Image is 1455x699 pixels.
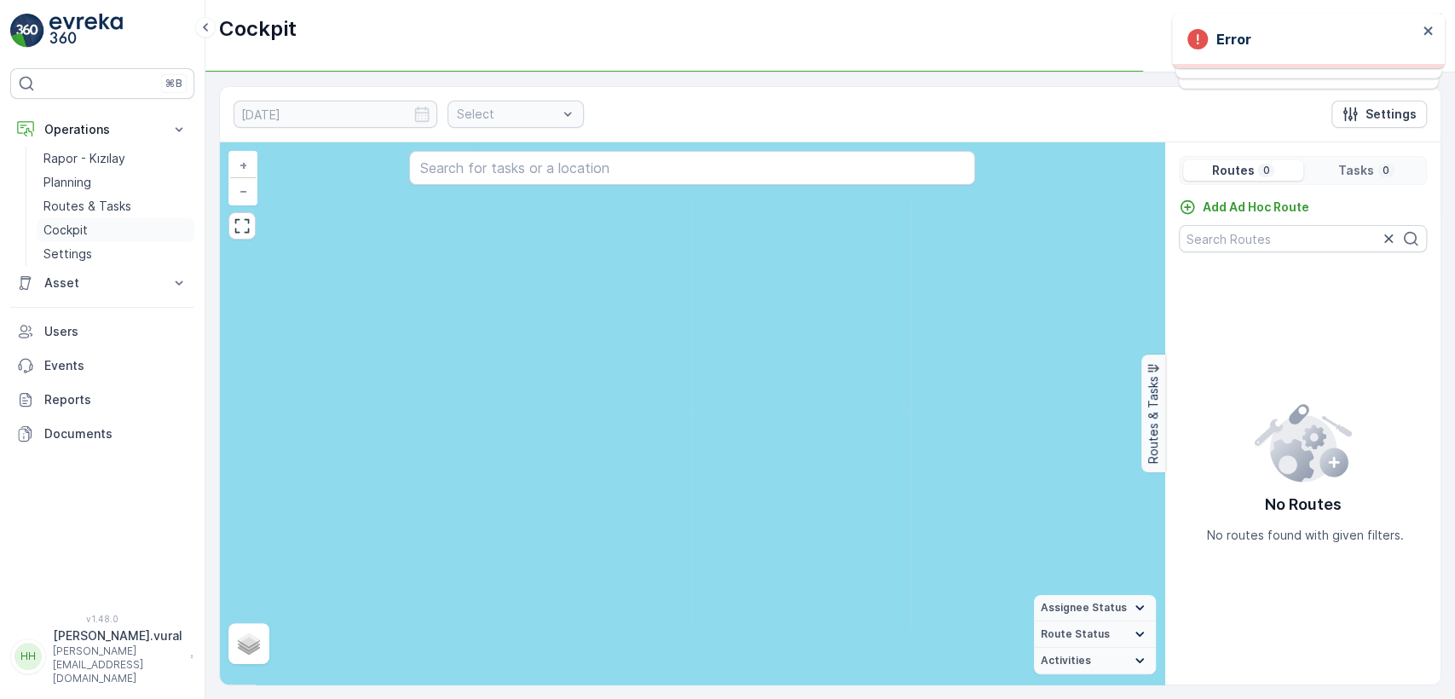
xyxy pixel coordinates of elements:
[409,151,976,185] input: Search for tasks or a location
[10,349,194,383] a: Events
[44,323,188,340] p: Users
[240,183,248,198] span: −
[1207,527,1404,544] p: No routes found with given filters.
[44,274,160,292] p: Asset
[37,147,194,170] a: Rapor - Kızılay
[37,218,194,242] a: Cockpit
[230,625,268,662] a: Layers
[53,644,182,685] p: [PERSON_NAME][EMAIL_ADDRESS][DOMAIN_NAME]
[224,662,280,685] a: Open this area in Google Maps (opens a new window)
[1179,199,1309,216] a: Add Ad Hoc Route
[10,113,194,147] button: Operations
[1211,162,1254,179] p: Routes
[1034,648,1156,674] summary: Activities
[10,417,194,451] a: Documents
[1041,627,1110,641] span: Route Status
[240,158,247,172] span: +
[1331,101,1427,128] button: Settings
[53,627,182,644] p: [PERSON_NAME].vural
[1423,24,1435,40] button: close
[1265,493,1342,517] p: No Routes
[1179,225,1427,252] input: Search Routes
[230,153,256,178] a: Zoom In
[44,357,188,374] p: Events
[10,266,194,300] button: Asset
[1145,377,1162,465] p: Routes & Tasks
[1034,595,1156,621] summary: Assignee Status
[44,425,188,442] p: Documents
[219,15,297,43] p: Cockpit
[43,150,125,167] p: Rapor - Kızılay
[1216,29,1251,49] h3: Error
[43,222,88,239] p: Cockpit
[10,14,44,48] img: logo
[165,77,182,90] p: ⌘B
[1203,199,1309,216] p: Add Ad Hoc Route
[1338,162,1374,179] p: Tasks
[44,391,188,408] p: Reports
[37,242,194,266] a: Settings
[43,246,92,263] p: Settings
[43,198,131,215] p: Routes & Tasks
[10,627,194,685] button: HH[PERSON_NAME].vural[PERSON_NAME][EMAIL_ADDRESS][DOMAIN_NAME]
[49,14,123,48] img: logo_light-DOdMpM7g.png
[1041,654,1091,667] span: Activities
[14,643,42,670] div: HH
[230,178,256,204] a: Zoom Out
[10,315,194,349] a: Users
[224,662,280,685] img: Google
[37,194,194,218] a: Routes & Tasks
[37,170,194,194] a: Planning
[1041,601,1127,615] span: Assignee Status
[1261,164,1271,177] p: 0
[10,383,194,417] a: Reports
[44,121,160,138] p: Operations
[1253,401,1353,482] img: config error
[1366,106,1417,123] p: Settings
[10,614,194,624] span: v 1.48.0
[1034,621,1156,648] summary: Route Status
[234,101,437,128] input: dd/mm/yyyy
[1381,164,1391,177] p: 0
[43,174,91,191] p: Planning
